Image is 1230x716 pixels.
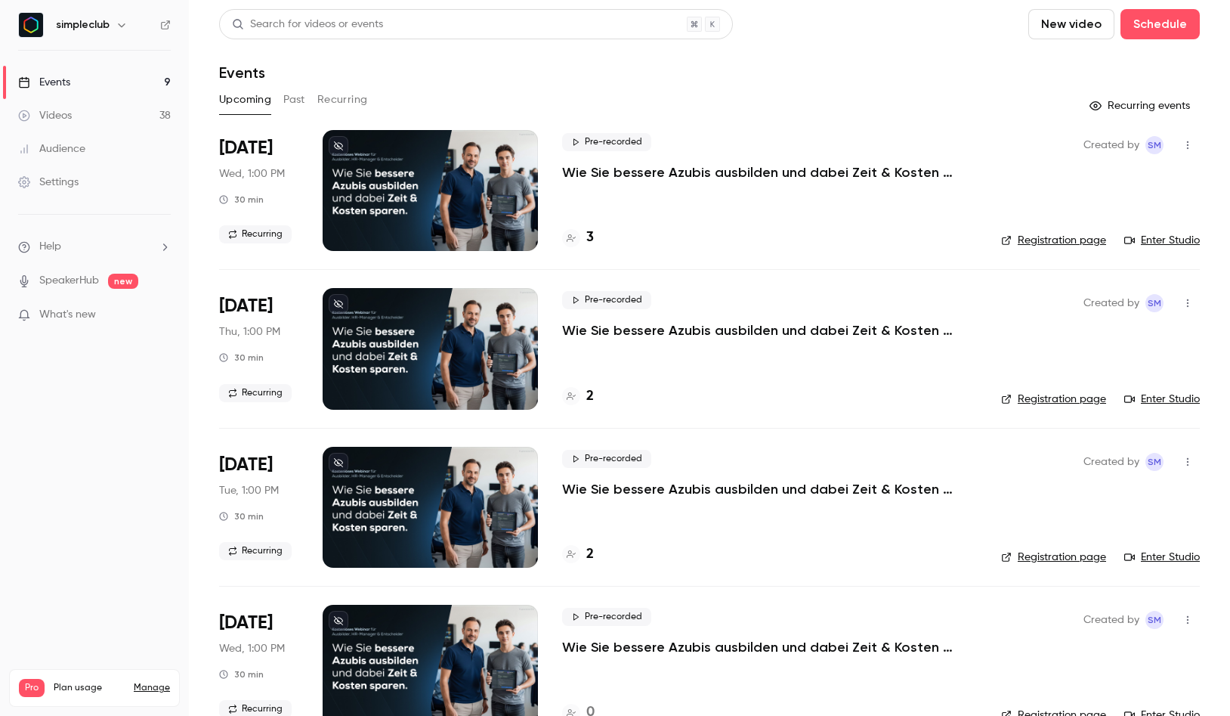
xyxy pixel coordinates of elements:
[562,386,594,407] a: 2
[19,13,43,37] img: simpleclub
[586,544,594,565] h4: 2
[18,75,70,90] div: Events
[54,682,125,694] span: Plan usage
[562,321,977,339] a: Wie Sie bessere Azubis ausbilden und dabei Zeit & Kosten sparen. ([DATE], 11:00 Uhr)
[134,682,170,694] a: Manage
[219,384,292,402] span: Recurring
[219,136,273,160] span: [DATE]
[18,239,171,255] li: help-dropdown-opener
[219,542,292,560] span: Recurring
[39,273,99,289] a: SpeakerHub
[1145,294,1164,312] span: simpleclub Marketing
[18,108,72,123] div: Videos
[562,163,977,181] a: Wie Sie bessere Azubis ausbilden und dabei Zeit & Kosten sparen. ([DATE], 11:00 Uhr)
[1148,611,1161,629] span: sM
[18,175,79,190] div: Settings
[562,638,977,656] a: Wie Sie bessere Azubis ausbilden und dabei Zeit & Kosten sparen. ([DATE], 11:00 Uhr)
[562,544,594,565] a: 2
[586,228,594,248] h4: 3
[562,133,651,151] span: Pre-recorded
[1083,294,1139,312] span: Created by
[562,450,651,468] span: Pre-recorded
[219,288,298,409] div: Aug 14 Thu, 11:00 AM (Europe/Berlin)
[219,483,279,498] span: Tue, 1:00 PM
[317,88,368,112] button: Recurring
[1083,611,1139,629] span: Created by
[219,166,285,181] span: Wed, 1:00 PM
[1124,550,1200,565] a: Enter Studio
[1120,9,1200,39] button: Schedule
[562,291,651,309] span: Pre-recorded
[1148,453,1161,471] span: sM
[1028,9,1114,39] button: New video
[562,228,594,248] a: 3
[219,225,292,243] span: Recurring
[562,608,651,626] span: Pre-recorded
[1083,136,1139,154] span: Created by
[562,480,977,498] a: Wie Sie bessere Azubis ausbilden und dabei Zeit & Kosten sparen. ([DATE], 11:00 Uhr)
[283,88,305,112] button: Past
[153,308,171,322] iframe: Noticeable Trigger
[108,274,138,289] span: new
[1145,136,1164,154] span: simpleclub Marketing
[219,194,264,206] div: 30 min
[1001,550,1106,565] a: Registration page
[1124,233,1200,248] a: Enter Studio
[219,510,264,522] div: 30 min
[219,130,298,251] div: Aug 13 Wed, 11:00 AM (Europe/Berlin)
[1083,94,1200,118] button: Recurring events
[219,453,273,477] span: [DATE]
[1124,392,1200,407] a: Enter Studio
[1083,453,1139,471] span: Created by
[56,17,110,33] h6: simpleclub
[219,447,298,568] div: Aug 19 Tue, 11:00 AM (Europe/Berlin)
[1145,611,1164,629] span: simpleclub Marketing
[219,324,280,339] span: Thu, 1:00 PM
[39,239,61,255] span: Help
[1001,233,1106,248] a: Registration page
[219,668,264,680] div: 30 min
[219,611,273,635] span: [DATE]
[586,386,594,407] h4: 2
[1148,136,1161,154] span: sM
[219,64,265,82] h1: Events
[1148,294,1161,312] span: sM
[18,141,85,157] div: Audience
[1001,392,1106,407] a: Registration page
[219,352,264,364] div: 30 min
[219,88,271,112] button: Upcoming
[219,641,285,656] span: Wed, 1:00 PM
[19,679,45,697] span: Pro
[1145,453,1164,471] span: simpleclub Marketing
[39,307,96,323] span: What's new
[232,17,383,33] div: Search for videos or events
[219,294,273,318] span: [DATE]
